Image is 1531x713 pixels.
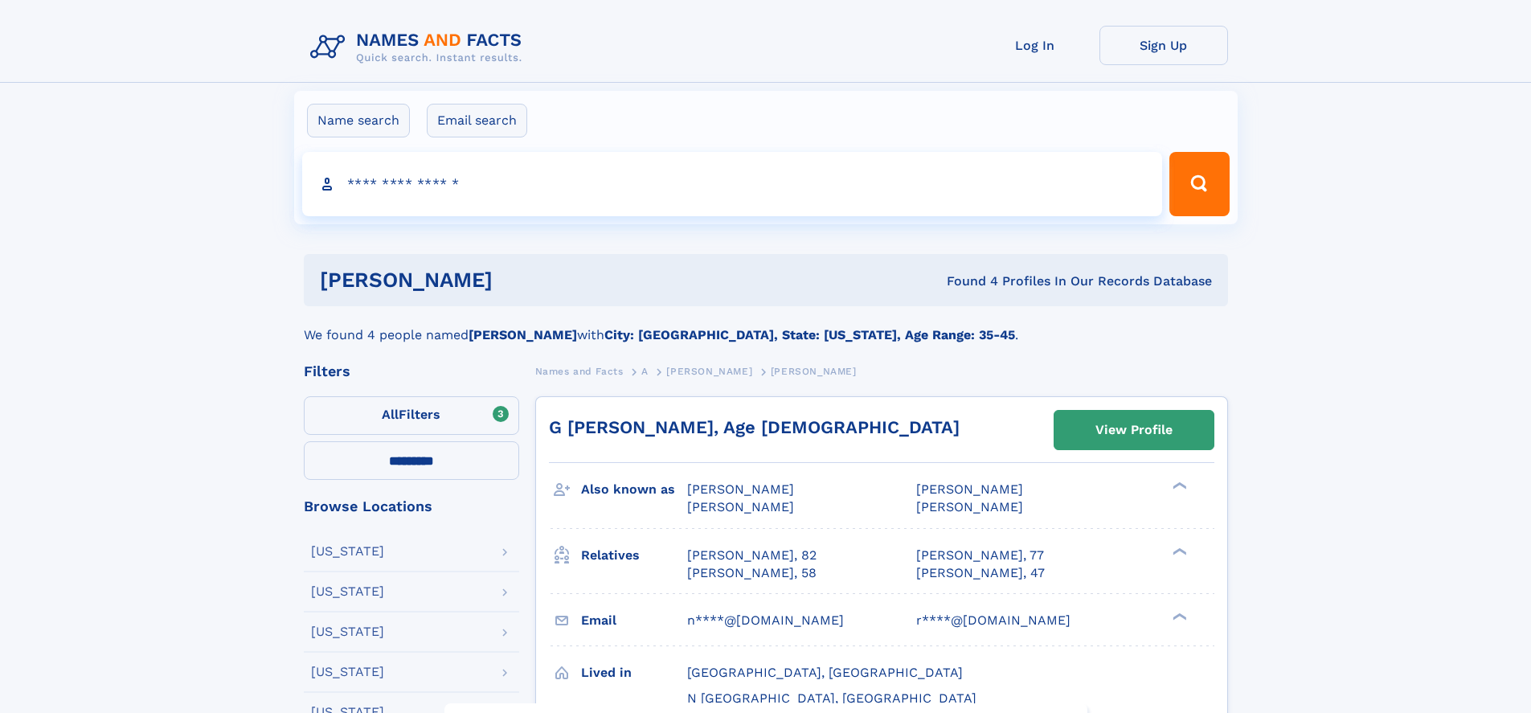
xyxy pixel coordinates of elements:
[382,407,399,422] span: All
[1169,611,1188,621] div: ❯
[311,545,384,558] div: [US_STATE]
[604,327,1015,342] b: City: [GEOGRAPHIC_DATA], State: [US_STATE], Age Range: 35-45
[719,272,1212,290] div: Found 4 Profiles In Our Records Database
[311,585,384,598] div: [US_STATE]
[666,366,752,377] span: [PERSON_NAME]
[687,690,976,706] span: N [GEOGRAPHIC_DATA], [GEOGRAPHIC_DATA]
[311,666,384,678] div: [US_STATE]
[304,26,535,69] img: Logo Names and Facts
[427,104,527,137] label: Email search
[549,417,960,437] a: G [PERSON_NAME], Age [DEMOGRAPHIC_DATA]
[304,306,1228,345] div: We found 4 people named with .
[304,499,519,514] div: Browse Locations
[771,366,857,377] span: [PERSON_NAME]
[1054,411,1214,449] a: View Profile
[320,270,720,290] h1: [PERSON_NAME]
[311,625,384,638] div: [US_STATE]
[1169,481,1188,491] div: ❯
[1169,546,1188,556] div: ❯
[307,104,410,137] label: Name search
[581,542,687,569] h3: Relatives
[304,396,519,435] label: Filters
[1169,152,1229,216] button: Search Button
[916,547,1044,564] a: [PERSON_NAME], 77
[304,364,519,379] div: Filters
[581,659,687,686] h3: Lived in
[687,564,817,582] a: [PERSON_NAME], 58
[687,499,794,514] span: [PERSON_NAME]
[535,361,624,381] a: Names and Facts
[469,327,577,342] b: [PERSON_NAME]
[666,361,752,381] a: [PERSON_NAME]
[581,607,687,634] h3: Email
[641,361,649,381] a: A
[916,499,1023,514] span: [PERSON_NAME]
[916,564,1045,582] a: [PERSON_NAME], 47
[641,366,649,377] span: A
[687,665,963,680] span: [GEOGRAPHIC_DATA], [GEOGRAPHIC_DATA]
[1095,412,1173,449] div: View Profile
[916,481,1023,497] span: [PERSON_NAME]
[687,547,817,564] a: [PERSON_NAME], 82
[581,476,687,503] h3: Also known as
[1099,26,1228,65] a: Sign Up
[687,481,794,497] span: [PERSON_NAME]
[302,152,1163,216] input: search input
[971,26,1099,65] a: Log In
